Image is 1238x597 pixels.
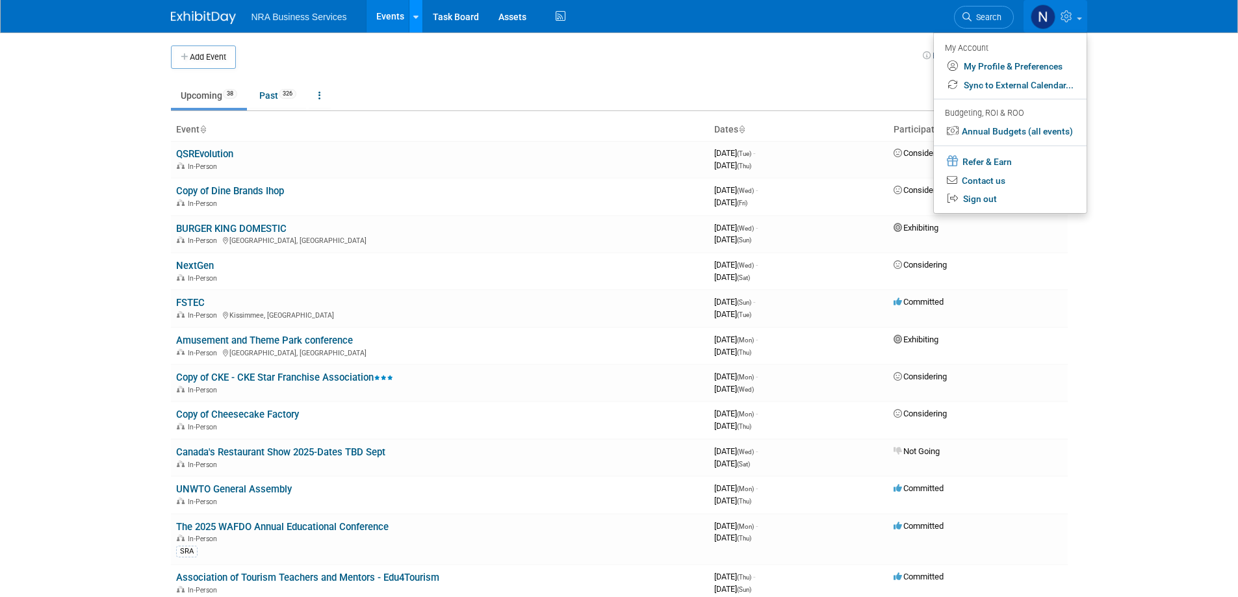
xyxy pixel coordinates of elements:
span: - [756,521,758,531]
span: 38 [223,89,237,99]
span: (Sun) [737,236,751,244]
span: - [756,483,758,493]
span: (Thu) [737,423,751,430]
a: Refer & Earn [934,151,1087,171]
span: Committed [894,483,944,493]
span: In-Person [188,236,221,245]
a: Upcoming38 [171,83,247,108]
span: In-Person [188,274,221,283]
img: In-Person Event [177,535,185,541]
span: In-Person [188,386,221,394]
span: (Thu) [737,574,751,581]
a: The 2025 WAFDO Annual Educational Conference [176,521,389,533]
img: In-Person Event [177,461,185,467]
th: Dates [709,119,888,141]
span: (Sun) [737,586,751,593]
span: In-Person [188,498,221,506]
span: In-Person [188,199,221,208]
span: [DATE] [714,572,755,581]
div: [GEOGRAPHIC_DATA], [GEOGRAPHIC_DATA] [176,347,704,357]
span: (Mon) [737,337,754,344]
span: - [753,297,755,307]
span: - [756,372,758,381]
a: Canada's Restaurant Show 2025-Dates TBD Sept [176,446,385,458]
span: - [756,260,758,270]
span: (Thu) [737,162,751,170]
span: [DATE] [714,533,751,542]
span: (Wed) [737,448,754,455]
img: In-Person Event [177,236,185,243]
a: FSTEC [176,297,205,309]
div: [GEOGRAPHIC_DATA], [GEOGRAPHIC_DATA] [176,235,704,245]
span: [DATE] [714,459,750,468]
span: - [756,185,758,195]
a: Contact us [934,171,1087,190]
span: (Mon) [737,411,754,418]
span: Committed [894,297,944,307]
span: [DATE] [714,235,751,244]
img: In-Person Event [177,311,185,318]
span: [DATE] [714,197,747,207]
span: (Fri) [737,199,747,207]
img: In-Person Event [177,423,185,429]
span: (Tue) [737,150,751,157]
span: Considering [894,409,947,418]
span: - [756,446,758,456]
span: - [756,409,758,418]
img: In-Person Event [177,498,185,504]
span: In-Person [188,461,221,469]
span: [DATE] [714,421,751,431]
a: Sync to External Calendar... [934,76,1087,95]
span: [DATE] [714,223,758,233]
span: Considering [894,148,947,158]
span: [DATE] [714,372,758,381]
a: Association of Tourism Teachers and Mentors - Edu4Tourism [176,572,439,583]
span: [DATE] [714,483,758,493]
a: NextGen [176,260,214,272]
a: How to sync to an external calendar... [923,51,1068,60]
span: (Wed) [737,386,754,393]
span: NRA Business Services [251,12,347,22]
img: In-Person Event [177,386,185,392]
span: [DATE] [714,160,751,170]
button: Add Event [171,45,236,69]
span: (Mon) [737,523,754,530]
img: ExhibitDay [171,11,236,24]
span: In-Person [188,311,221,320]
span: - [756,223,758,233]
img: In-Person Event [177,162,185,169]
span: Committed [894,521,944,531]
span: (Thu) [737,535,751,542]
span: [DATE] [714,260,758,270]
span: (Thu) [737,349,751,356]
a: QSREvolution [176,148,233,160]
span: 326 [279,89,296,99]
span: (Wed) [737,187,754,194]
a: My Profile & Preferences [934,57,1087,76]
span: [DATE] [714,185,758,195]
th: Event [171,119,709,141]
span: In-Person [188,586,221,594]
span: In-Person [188,423,221,431]
span: Exhibiting [894,223,938,233]
span: Considering [894,260,947,270]
div: Budgeting, ROI & ROO [945,107,1074,120]
a: Copy of Cheesecake Factory [176,409,299,420]
a: Sign out [934,190,1087,209]
span: Considering [894,372,947,381]
a: Sort by Event Name [200,124,206,134]
span: - [756,335,758,344]
span: [DATE] [714,521,758,531]
span: Committed [894,572,944,581]
img: Neeley Carlson [1031,5,1055,29]
a: Annual Budgets (all events) [934,122,1087,141]
span: - [753,572,755,581]
span: [DATE] [714,409,758,418]
span: - [753,148,755,158]
span: [DATE] [714,309,751,319]
a: Amusement and Theme Park conference [176,335,353,346]
span: [DATE] [714,446,758,456]
span: (Sat) [737,274,750,281]
th: Participation [888,119,1068,141]
span: In-Person [188,535,221,543]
